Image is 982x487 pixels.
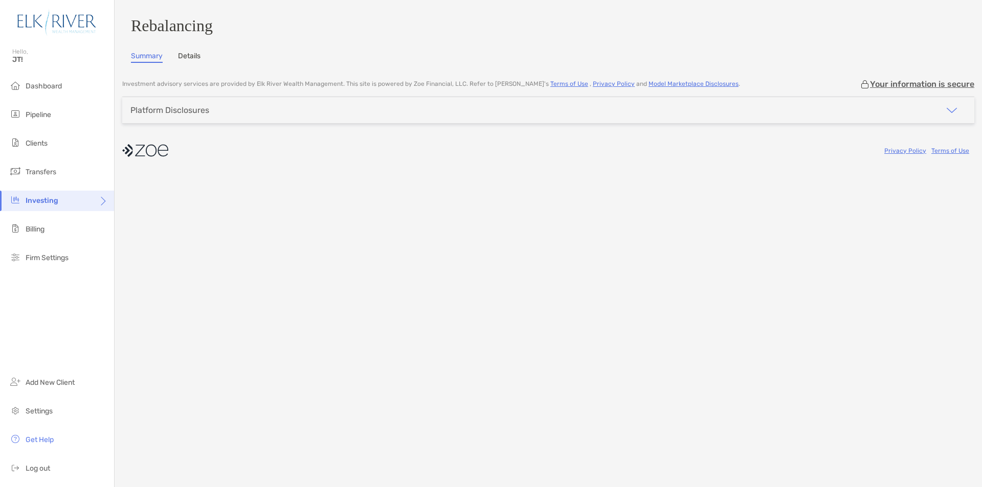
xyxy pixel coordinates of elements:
span: Add New Client [26,378,75,387]
span: JT! [12,55,108,64]
span: Dashboard [26,82,62,90]
a: Details [178,52,200,63]
span: Billing [26,225,44,234]
a: Privacy Policy [884,147,926,154]
span: Investing [26,196,58,205]
img: billing icon [9,222,21,235]
div: Platform Disclosures [130,105,209,115]
span: Get Help [26,435,54,444]
img: get-help icon [9,433,21,445]
img: pipeline icon [9,108,21,120]
img: firm-settings icon [9,251,21,263]
p: Investment advisory services are provided by Elk River Wealth Management . This site is powered b... [122,80,740,88]
img: settings icon [9,404,21,416]
a: Privacy Policy [593,80,635,87]
img: add_new_client icon [9,376,21,388]
img: icon arrow [946,104,958,117]
a: Terms of Use [550,80,588,87]
img: dashboard icon [9,79,21,91]
img: investing icon [9,194,21,206]
img: logout icon [9,461,21,474]
a: Terms of Use [931,147,969,154]
h3: Rebalancing [131,16,966,35]
a: Summary [131,52,163,63]
p: Your information is secure [870,79,974,89]
a: Model Marketplace Disclosures [649,80,739,87]
img: clients icon [9,136,21,149]
img: transfers icon [9,165,21,177]
span: Clients [26,139,48,148]
span: Log out [26,464,50,473]
span: Pipeline [26,110,51,119]
img: Zoe Logo [12,4,102,41]
img: company logo [122,139,168,162]
span: Transfers [26,168,56,176]
span: Firm Settings [26,253,69,262]
span: Settings [26,407,53,415]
